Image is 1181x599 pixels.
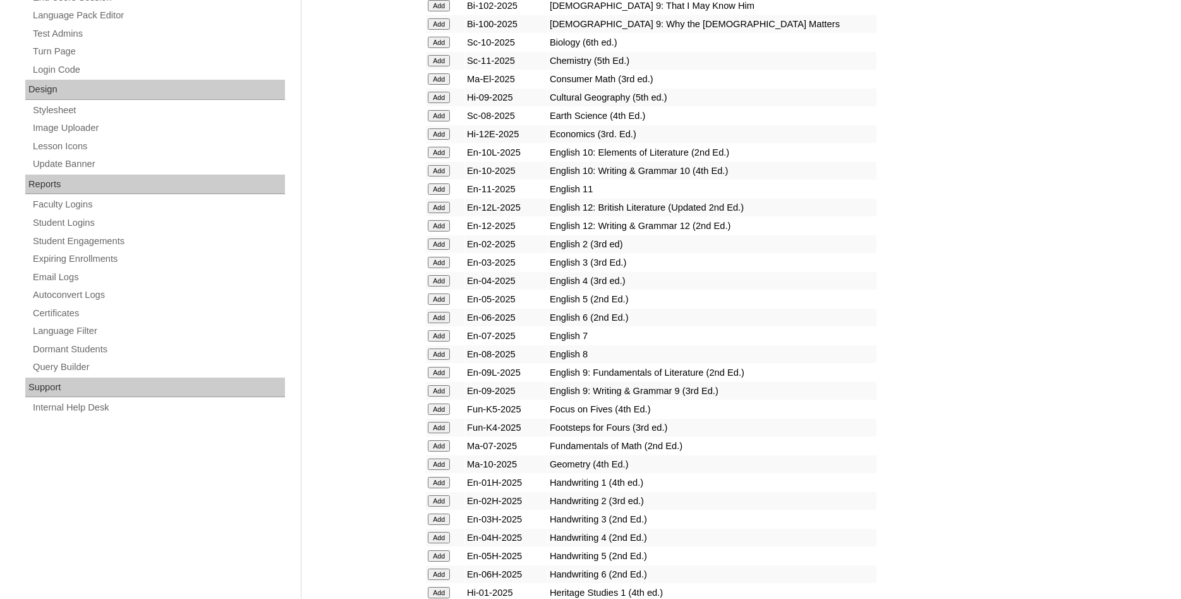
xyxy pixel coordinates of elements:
td: English 7 [548,327,876,345]
td: Focus on Fives (4th Ed.) [548,400,876,418]
td: Earth Science (4th Ed.) [548,107,876,125]
input: Add [428,220,450,232]
a: Language Filter [32,323,285,339]
a: Email Logs [32,269,285,285]
div: Reports [25,175,285,195]
td: Consumer Math (3rd ed.) [548,70,876,88]
input: Add [428,385,450,397]
td: English 9: Writing & Grammar 9 (3rd Ed.) [548,382,876,400]
td: Handwriting 5 (2nd Ed.) [548,547,876,565]
td: En-03H-2025 [465,510,547,528]
td: Ma-El-2025 [465,70,547,88]
td: English 11 [548,180,876,198]
input: Add [428,440,450,452]
td: En-12-2025 [465,217,547,235]
input: Add [428,532,450,543]
input: Add [428,349,450,360]
td: En-10L-2025 [465,144,547,161]
a: Update Banner [32,156,285,172]
td: Hi-09-2025 [465,89,547,106]
td: Sc-10-2025 [465,34,547,51]
a: Turn Page [32,44,285,59]
td: Handwriting 2 (3rd ed.) [548,492,876,510]
td: En-09-2025 [465,382,547,400]
td: En-08-2025 [465,345,547,363]
input: Add [428,18,450,30]
td: English 6 (2nd Ed.) [548,309,876,326]
a: Faculty Logins [32,197,285,213]
input: Add [428,367,450,378]
td: Fun-K5-2025 [465,400,547,418]
input: Add [428,495,450,507]
input: Add [428,550,450,562]
td: En-03-2025 [465,254,547,271]
a: Image Uploader [32,120,285,136]
a: Login Code [32,62,285,78]
td: Fun-K4-2025 [465,419,547,436]
td: En-01H-2025 [465,474,547,491]
input: Add [428,312,450,323]
td: Sc-08-2025 [465,107,547,125]
td: En-04H-2025 [465,529,547,547]
a: Student Logins [32,215,285,231]
a: Language Pack Editor [32,8,285,23]
td: Ma-07-2025 [465,437,547,455]
td: En-06-2025 [465,309,547,326]
input: Add [428,55,450,66]
td: En-12L-2025 [465,199,547,216]
input: Add [428,422,450,433]
td: English 2 (3rd ed) [548,235,876,253]
td: Footsteps for Fours (3rd ed.) [548,419,876,436]
td: En-10-2025 [465,162,547,180]
td: Cultural Geography (5th ed.) [548,89,876,106]
a: Certificates [32,306,285,321]
td: [DEMOGRAPHIC_DATA] 9: Why the [DEMOGRAPHIC_DATA] Matters [548,15,876,33]
input: Add [428,165,450,176]
input: Add [428,257,450,268]
input: Add [428,569,450,580]
td: Geometry (4th Ed.) [548,455,876,473]
a: Student Engagements [32,233,285,249]
td: Handwriting 4 (2nd Ed.) [548,529,876,547]
td: English 3 (3rd Ed.) [548,254,876,271]
input: Add [428,183,450,195]
div: Design [25,80,285,100]
td: En-07-2025 [465,327,547,345]
td: English 12: Writing & Grammar 12 (2nd Ed.) [548,217,876,235]
a: Lesson Icons [32,139,285,154]
td: Handwriting 6 (2nd Ed.) [548,565,876,583]
input: Add [428,477,450,488]
td: En-02-2025 [465,235,547,253]
a: Test Admins [32,26,285,42]
input: Add [428,37,450,48]
input: Add [428,404,450,415]
a: Query Builder [32,359,285,375]
td: Bi-100-2025 [465,15,547,33]
input: Add [428,330,450,342]
a: Internal Help Desk [32,400,285,416]
input: Add [428,459,450,470]
input: Add [428,128,450,140]
a: Expiring Enrollments [32,251,285,267]
a: Dormant Students [32,342,285,357]
input: Add [428,275,450,287]
td: Handwriting 1 (4th ed.) [548,474,876,491]
a: Autoconvert Logs [32,287,285,303]
td: En-05-2025 [465,290,547,308]
input: Add [428,202,450,213]
td: Chemistry (5th Ed.) [548,52,876,70]
input: Add [428,514,450,525]
input: Add [428,147,450,158]
td: English 5 (2nd Ed.) [548,290,876,308]
td: Hi-12E-2025 [465,125,547,143]
td: Biology (6th ed.) [548,34,876,51]
td: English 4 (3rd ed.) [548,272,876,290]
td: Ma-10-2025 [465,455,547,473]
td: Sc-11-2025 [465,52,547,70]
input: Add [428,238,450,250]
td: En-02H-2025 [465,492,547,510]
input: Add [428,92,450,103]
td: En-04-2025 [465,272,547,290]
td: English 9: Fundamentals of Literature (2nd Ed.) [548,364,876,381]
td: English 10: Writing & Grammar 10 (4th Ed.) [548,162,876,180]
